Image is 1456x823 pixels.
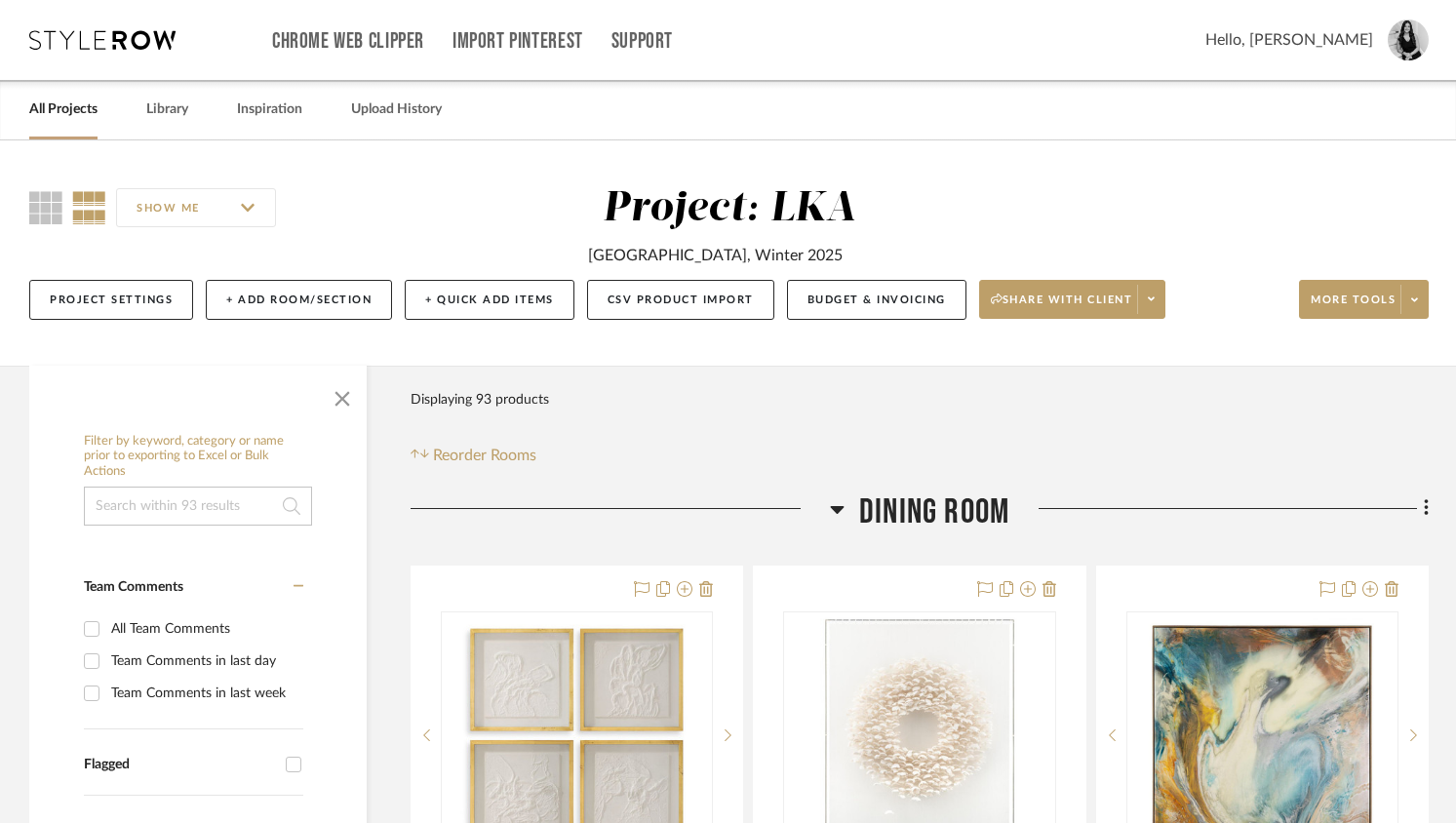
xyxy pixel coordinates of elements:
h6: Filter by keyword, category or name prior to exporting to Excel or Bulk Actions [84,434,312,480]
div: All Team Comments [111,613,298,645]
a: Chrome Web Clipper [272,33,424,50]
button: Project Settings [29,280,193,320]
input: Search within 93 results [84,487,312,526]
div: Team Comments in last week [111,678,298,709]
button: More tools [1299,280,1429,319]
button: + Add Room/Section [206,280,392,320]
a: All Projects [29,97,98,123]
button: Close [323,375,362,414]
button: + Quick Add Items [405,280,574,320]
button: Budget & Invoicing [787,280,966,320]
div: [GEOGRAPHIC_DATA], Winter 2025 [588,244,843,267]
a: Library [146,97,188,123]
div: Project: LKA [603,188,855,229]
img: avatar [1388,20,1429,60]
div: Flagged [84,757,276,773]
span: Dining Room [859,491,1009,533]
div: Team Comments in last day [111,646,298,677]
button: CSV Product Import [587,280,774,320]
div: Displaying 93 products [411,380,549,419]
span: Reorder Rooms [433,444,536,467]
span: Team Comments [84,580,183,594]
button: Reorder Rooms [411,444,536,467]
span: More tools [1311,293,1396,322]
span: Share with client [991,293,1133,322]
a: Inspiration [237,97,302,123]
a: Import Pinterest [453,33,583,50]
a: Support [611,33,673,50]
a: Upload History [351,97,442,123]
button: Share with client [979,280,1166,319]
span: Hello, [PERSON_NAME] [1205,28,1373,52]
